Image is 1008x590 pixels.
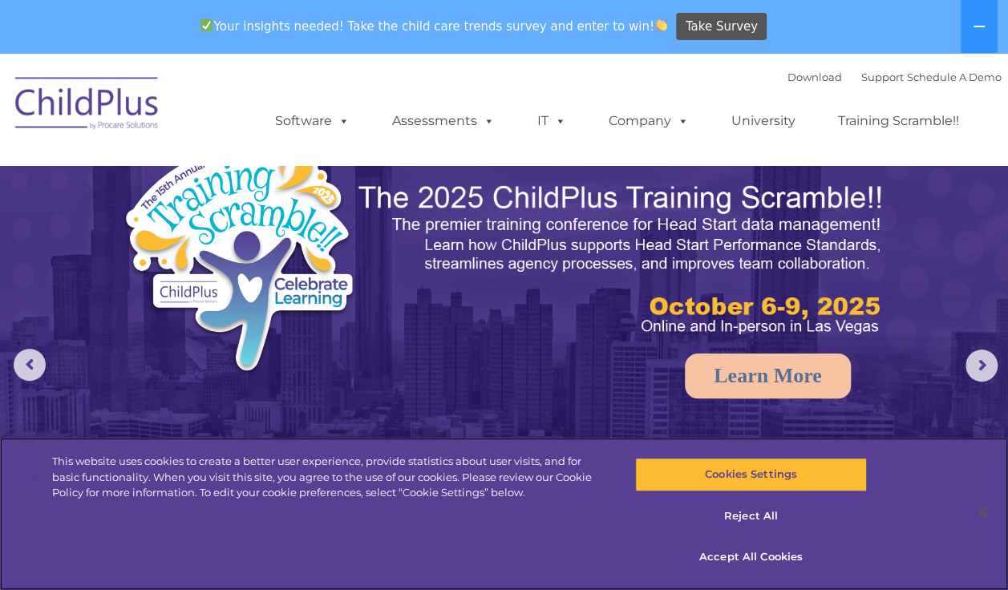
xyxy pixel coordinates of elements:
[676,13,767,41] a: Take Survey
[787,71,842,83] a: Download
[376,105,511,137] a: Assessments
[194,10,674,42] span: Your insights needed! Take the child care trends survey and enter to win!
[686,13,758,41] span: Take Survey
[787,71,1002,83] font: |
[907,71,1002,83] a: Schedule A Demo
[822,105,975,137] a: Training Scramble!!
[635,458,867,491] button: Cookies Settings
[200,19,213,31] img: ✅
[259,105,366,137] a: Software
[861,71,904,83] a: Support
[7,66,168,146] img: ChildPlus by Procare Solutions
[655,19,667,31] img: 👏
[635,540,867,574] button: Accept All Cookies
[223,172,291,184] span: Phone number
[635,499,867,533] button: Reject All
[965,495,1000,530] button: Close
[52,454,605,501] div: This website uses cookies to create a better user experience, provide statistics about user visit...
[715,105,812,137] a: University
[685,354,851,398] a: Learn More
[593,105,705,137] a: Company
[223,106,272,118] span: Last name
[521,105,582,137] a: IT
